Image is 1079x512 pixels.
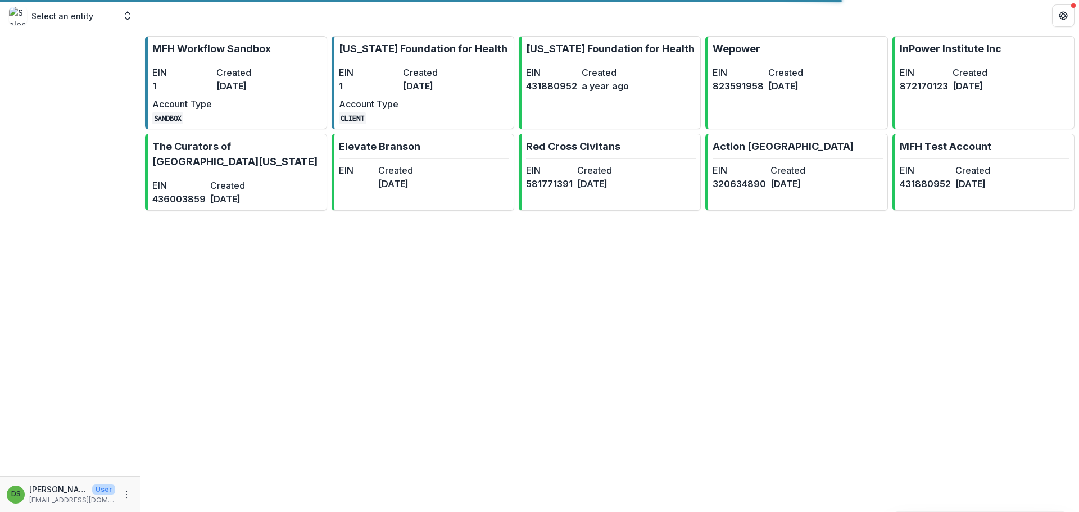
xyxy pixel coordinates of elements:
[519,36,701,129] a: [US_STATE] Foundation for HealthEIN431880952Createda year ago
[526,177,573,191] dd: 581771391
[900,139,991,154] p: MFH Test Account
[210,192,264,206] dd: [DATE]
[120,488,133,501] button: More
[332,36,514,129] a: [US_STATE] Foundation for HealthEIN1Created[DATE]Account TypeCLIENT
[403,79,463,93] dd: [DATE]
[900,41,1001,56] p: InPower Institute Inc
[339,66,398,79] dt: EIN
[705,36,887,129] a: WepowerEIN823591958Created[DATE]
[145,36,327,129] a: MFH Workflow SandboxEIN1Created[DATE]Account TypeSANDBOX
[953,79,1001,93] dd: [DATE]
[403,66,463,79] dt: Created
[582,79,633,93] dd: a year ago
[152,41,271,56] p: MFH Workflow Sandbox
[768,66,819,79] dt: Created
[705,134,887,211] a: Action [GEOGRAPHIC_DATA]EIN320634890Created[DATE]
[1052,4,1075,27] button: Get Help
[378,164,413,177] dt: Created
[577,164,624,177] dt: Created
[526,66,577,79] dt: EIN
[900,79,948,93] dd: 872170123
[152,66,212,79] dt: EIN
[892,36,1075,129] a: InPower Institute IncEIN872170123Created[DATE]
[210,179,264,192] dt: Created
[145,134,327,211] a: The Curators of [GEOGRAPHIC_DATA][US_STATE]EIN436003859Created[DATE]
[900,177,951,191] dd: 431880952
[713,66,764,79] dt: EIN
[900,164,951,177] dt: EIN
[31,10,93,22] p: Select an entity
[216,66,276,79] dt: Created
[152,179,206,192] dt: EIN
[713,164,766,177] dt: EIN
[339,97,398,111] dt: Account Type
[713,177,766,191] dd: 320634890
[577,177,624,191] dd: [DATE]
[582,66,633,79] dt: Created
[770,177,824,191] dd: [DATE]
[339,79,398,93] dd: 1
[11,491,21,498] div: Deena Lauver Scotti
[339,41,507,56] p: [US_STATE] Foundation for Health
[955,164,1007,177] dt: Created
[152,139,322,169] p: The Curators of [GEOGRAPHIC_DATA][US_STATE]
[152,79,212,93] dd: 1
[892,134,1075,211] a: MFH Test AccountEIN431880952Created[DATE]
[339,139,420,154] p: Elevate Branson
[152,112,183,124] code: SANDBOX
[713,139,854,154] p: Action [GEOGRAPHIC_DATA]
[526,79,577,93] dd: 431880952
[29,495,115,505] p: [EMAIL_ADDRESS][DOMAIN_NAME]
[152,97,212,111] dt: Account Type
[120,4,135,27] button: Open entity switcher
[339,164,374,177] dt: EIN
[900,66,948,79] dt: EIN
[770,164,824,177] dt: Created
[526,164,573,177] dt: EIN
[713,79,764,93] dd: 823591958
[519,134,701,211] a: Red Cross CivitansEIN581771391Created[DATE]
[955,177,1007,191] dd: [DATE]
[378,177,413,191] dd: [DATE]
[152,192,206,206] dd: 436003859
[92,484,115,495] p: User
[768,79,819,93] dd: [DATE]
[526,139,620,154] p: Red Cross Civitans
[29,483,88,495] p: [PERSON_NAME]
[9,7,27,25] img: Select an entity
[713,41,760,56] p: Wepower
[953,66,1001,79] dt: Created
[216,79,276,93] dd: [DATE]
[526,41,695,56] p: [US_STATE] Foundation for Health
[332,134,514,211] a: Elevate BransonEINCreated[DATE]
[339,112,366,124] code: CLIENT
